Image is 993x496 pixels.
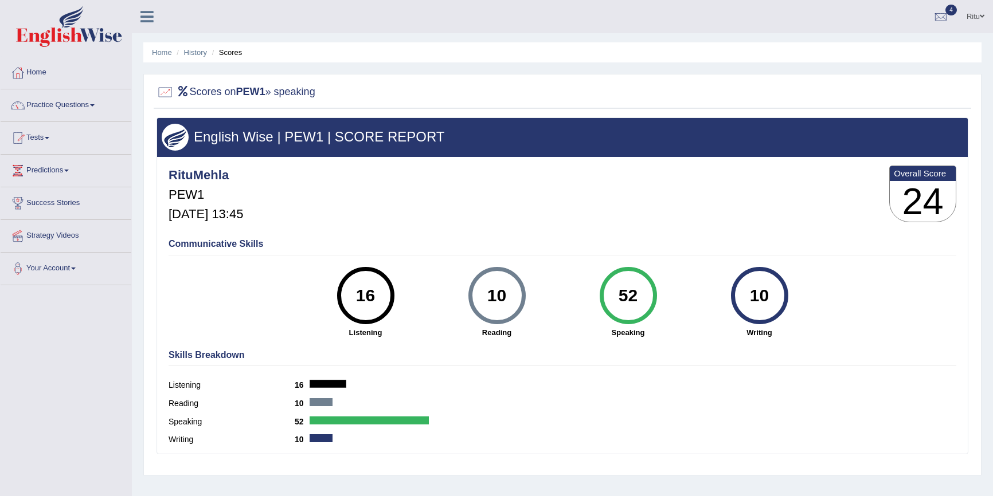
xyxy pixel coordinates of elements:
h4: Skills Breakdown [169,350,956,360]
label: Listening [169,379,295,391]
b: PEW1 [236,86,265,97]
div: 16 [345,271,386,320]
a: Your Account [1,253,131,281]
label: Reading [169,397,295,410]
div: 52 [607,271,649,320]
label: Speaking [169,416,295,428]
a: Practice Questions [1,89,131,118]
b: 10 [295,399,310,408]
label: Writing [169,434,295,446]
b: 16 [295,380,310,389]
a: Success Stories [1,187,131,216]
h5: [DATE] 13:45 [169,207,243,221]
b: 10 [295,435,310,444]
a: History [184,48,207,57]
h4: Communicative Skills [169,239,956,249]
h5: PEW1 [169,188,243,202]
a: Strategy Videos [1,220,131,249]
h3: English Wise | PEW1 | SCORE REPORT [162,129,963,144]
h2: Scores on » speaking [157,84,315,101]
div: 10 [476,271,518,320]
b: 52 [295,417,310,426]
img: wings.png [162,124,189,151]
a: Home [1,57,131,85]
b: Overall Score [894,168,952,178]
a: Home [152,48,172,57]
a: Predictions [1,155,131,183]
strong: Reading [437,327,557,338]
strong: Speaking [568,327,688,338]
strong: Listening [306,327,425,338]
div: 10 [738,271,780,320]
a: Tests [1,122,131,151]
strong: Writing [699,327,819,338]
h4: RituMehla [169,168,243,182]
h3: 24 [890,181,956,222]
span: 4 [945,5,957,15]
li: Scores [209,47,243,58]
